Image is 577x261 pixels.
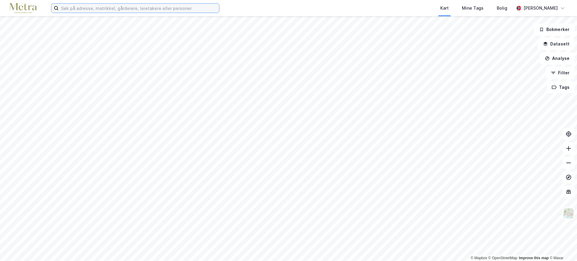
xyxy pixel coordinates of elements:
[497,5,507,12] div: Bolig
[524,5,558,12] div: [PERSON_NAME]
[547,232,577,261] div: Kontrollprogram for chat
[440,5,449,12] div: Kart
[547,232,577,261] iframe: Chat Widget
[59,4,219,13] input: Søk på adresse, matrikkel, gårdeiere, leietakere eller personer
[10,3,37,14] img: metra-logo.256734c3b2bbffee19d4.png
[462,5,484,12] div: Mine Tags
